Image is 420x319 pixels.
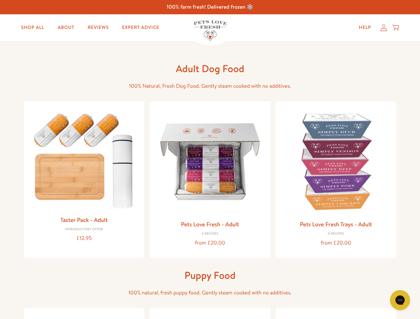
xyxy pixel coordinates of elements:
[300,220,372,228] a: Pets Love Fresh Trays - Adult
[155,232,265,236] div: 4 Recipes
[387,288,413,312] iframe: Gorgias live chat messenger
[128,289,292,296] span: 100% natural, fresh puppy food. Gently steam cooked with no additives.
[61,216,108,224] a: Taster Pack - Adult
[82,21,114,34] a: Reviews
[194,20,227,41] img: Pets Love Fresh
[129,82,291,90] span: 100% Natural, Fresh Dog Food. Gently steam cooked with no additives.
[29,234,139,243] div: £12.95
[155,239,265,248] div: from £20.00
[104,62,317,75] h1: Adult Dog Food
[29,228,139,232] div: Introductory Offer
[52,21,79,34] a: About
[104,269,317,282] h1: Puppy Food
[155,107,265,217] img: Pets Love Fresh - Adult
[281,239,391,248] div: from £20.00
[181,220,239,228] a: Pets Love Fresh - Adult
[117,21,165,34] a: Expert Advice
[29,107,139,212] img: Taster Pack - Adult
[281,107,391,217] img: Pets Love Fresh Trays - Adult
[353,21,376,34] a: Help
[16,21,50,34] a: Shop All
[281,232,391,236] div: 4 Recipes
